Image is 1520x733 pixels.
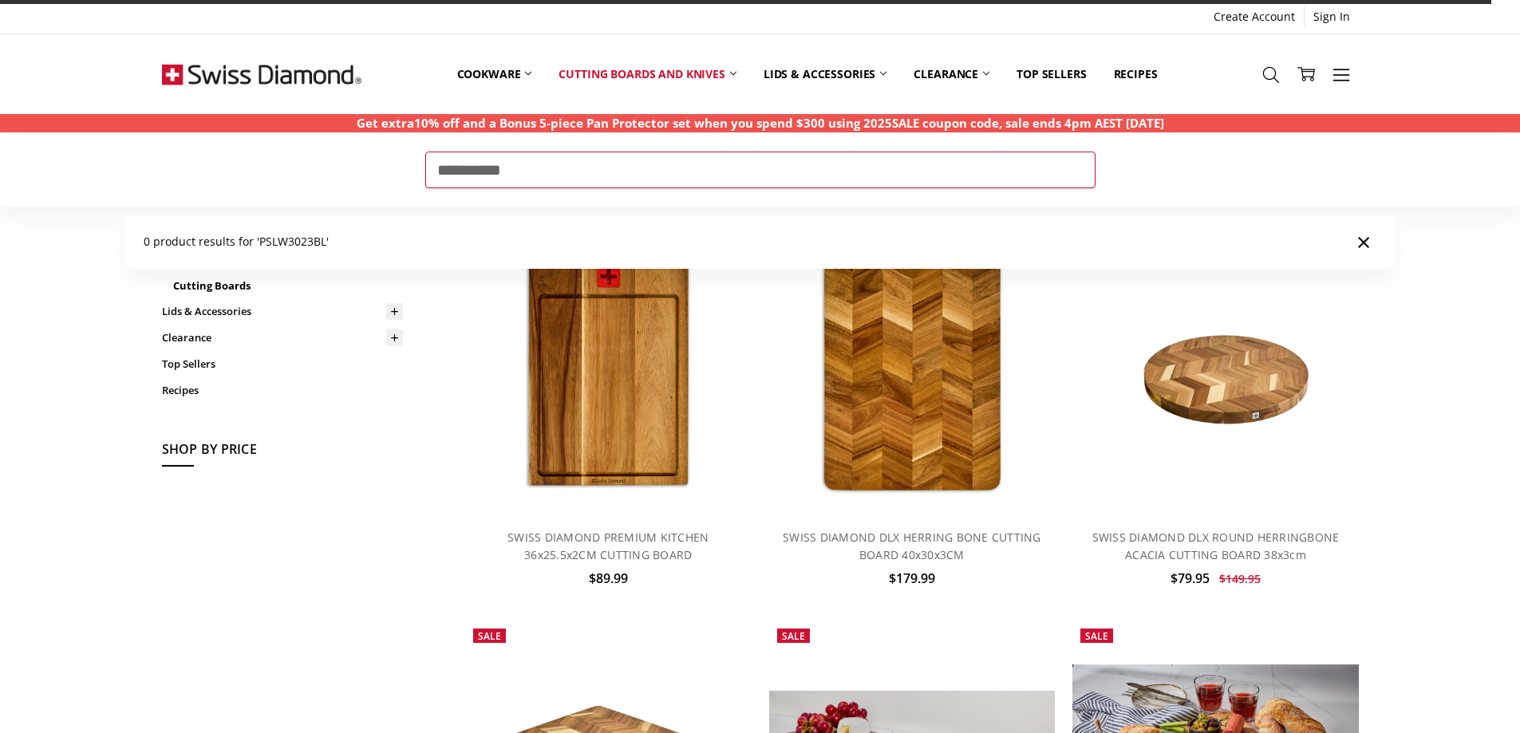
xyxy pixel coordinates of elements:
span: Sale [478,629,501,643]
span: $179.99 [889,569,935,587]
a: Close [1351,229,1376,254]
span: Sale [782,629,805,643]
span: 0 product results for 'PSLW3023BL' [144,234,329,249]
a: SWISS DIAMOND DLX HERRING BONE CUTTING BOARD 40x30x3CM [783,530,1041,562]
img: Free Shipping On Every Order [162,34,361,114]
a: Sign In [1305,6,1359,28]
a: SWISS DIAMOND DLX ROUND HERRINGBONE ACACIA CUTTING BOARD 38x3cm [1072,229,1358,514]
a: SWISS DIAMOND PREMIUM KITCHEN 36x25.5x2CM CUTTING BOARD [465,229,751,514]
a: Lids & Accessories [750,38,900,109]
span: Sale [1085,629,1108,643]
span: $89.99 [589,569,628,587]
a: Cookware [444,38,546,109]
a: Clearance [162,325,403,351]
a: SWISS DIAMOND DLX ROUND HERRINGBONE ACACIA CUTTING BOARD 38x3cm [1092,530,1340,562]
img: SWISS DIAMOND DLX ROUND HERRINGBONE ACACIA CUTTING BOARD 38x3cm [1072,277,1358,467]
a: Cutting boards and knives [545,38,750,109]
a: Create Account [1205,6,1304,28]
a: Cutting Boards [173,273,403,299]
img: SWISS DIAMOND DLX HERRING BONE CUTTING BOARD 40x30x3CM [796,229,1028,514]
span: $79.95 [1171,569,1210,587]
a: Clearance [900,38,1003,109]
h5: Shop By Price [162,439,403,467]
a: Lids & Accessories [162,298,403,325]
p: Get extra10% off and a Bonus 5-piece Pan Protector set when you spend $300 using 2025SALE coupon ... [357,114,1164,132]
img: SWISS DIAMOND PREMIUM KITCHEN 36x25.5x2CM CUTTING BOARD [499,229,718,514]
a: Recipes [162,377,403,404]
a: SWISS DIAMOND DLX HERRING BONE CUTTING BOARD 40x30x3CM [769,229,1055,514]
span: × [1356,224,1371,258]
a: Top Sellers [1003,38,1100,109]
span: $149.95 [1219,571,1261,586]
a: Top Sellers [162,351,403,377]
a: Recipes [1100,38,1171,109]
a: SWISS DIAMOND PREMIUM KITCHEN 36x25.5x2CM CUTTING BOARD [507,530,709,562]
